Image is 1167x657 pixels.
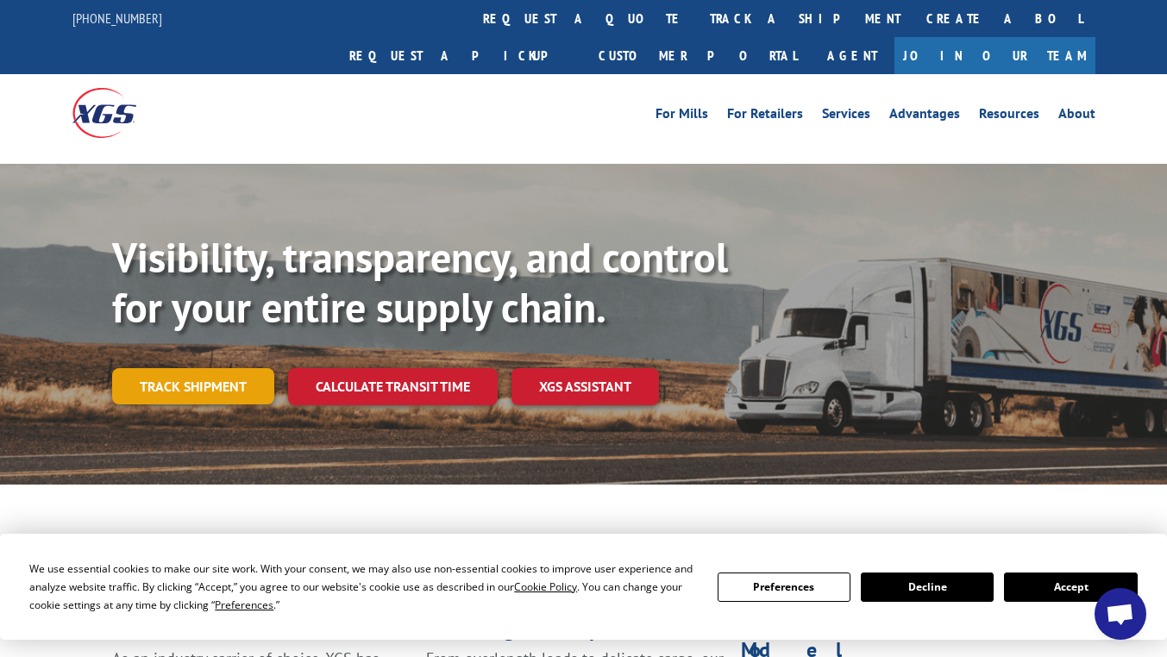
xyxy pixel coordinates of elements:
a: Advantages [889,107,960,126]
a: XGS ASSISTANT [511,368,659,405]
a: Calculate transit time [288,368,498,405]
a: Resources [979,107,1039,126]
a: For Mills [656,107,708,126]
a: About [1058,107,1095,126]
a: For Retailers [727,107,803,126]
div: We use essential cookies to make our site work. With your consent, we may also use non-essential ... [29,560,696,614]
a: Join Our Team [894,37,1095,74]
a: Request a pickup [336,37,586,74]
b: Visibility, transparency, and control for your entire supply chain. [112,230,728,334]
a: Customer Portal [586,37,810,74]
button: Preferences [718,573,850,602]
a: Track shipment [112,368,274,404]
button: Decline [861,573,994,602]
a: [PHONE_NUMBER] [72,9,162,27]
a: Services [822,107,870,126]
div: Open chat [1095,588,1146,640]
span: Preferences [215,598,273,612]
span: Cookie Policy [514,579,577,594]
button: Accept [1004,573,1137,602]
a: Agent [810,37,894,74]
